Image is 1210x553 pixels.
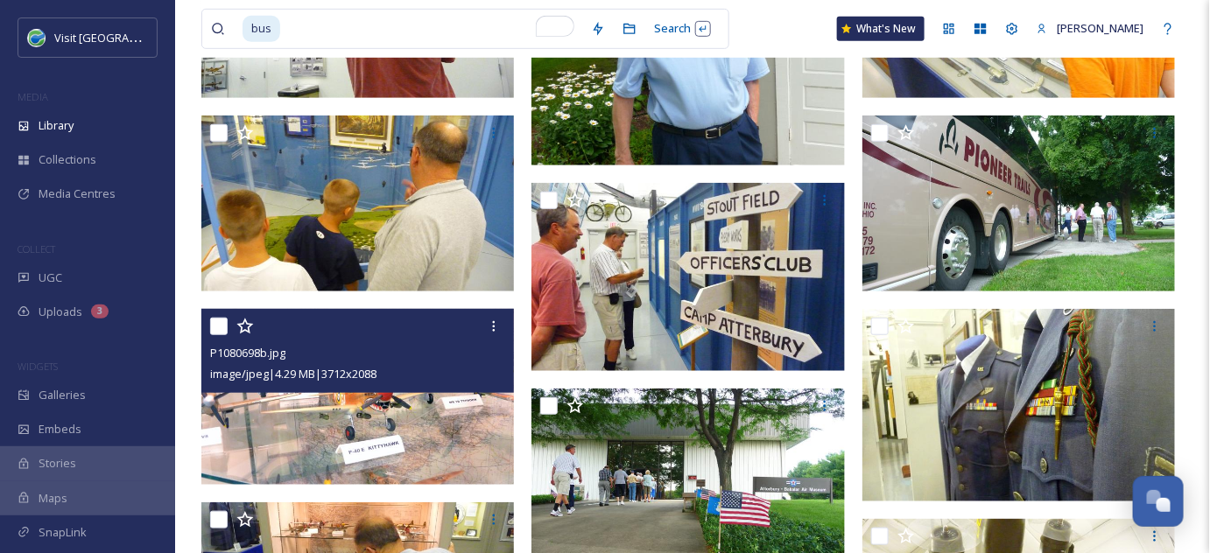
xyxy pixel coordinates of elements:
[39,387,86,403] span: Galleries
[39,524,87,541] span: SnapLink
[201,309,515,486] img: P1080698b.jpg
[1133,476,1184,527] button: Open Chat
[39,185,116,202] span: Media Centres
[531,183,845,371] img: P1080720.JPG
[645,11,720,45] div: Search
[862,115,1176,292] img: PioneerTrailsBus.jpg
[28,29,46,46] img: cvctwitlogo_400x400.jpg
[39,304,82,320] span: Uploads
[282,10,582,48] input: To enrich screen reader interactions, please activate Accessibility in Grammarly extension settings
[1028,11,1152,45] a: [PERSON_NAME]
[862,309,1176,501] img: P1080721.JPG
[91,304,109,318] div: 3
[1057,20,1143,36] span: [PERSON_NAME]
[39,269,62,286] span: UGC
[18,242,55,255] span: COLLECT
[54,29,252,45] span: Visit [GEOGRAPHIC_DATA] [US_STATE]
[210,366,376,381] span: image/jpeg | 4.29 MB | 3712 x 2088
[39,151,96,168] span: Collections
[39,421,81,437] span: Embeds
[18,90,48,103] span: MEDIA
[243,16,280,41] span: bus
[39,490,67,507] span: Maps
[18,360,58,373] span: WIDGETS
[39,117,74,134] span: Library
[210,345,285,360] span: P1080698b.jpg
[837,17,925,41] a: What's New
[201,115,515,292] img: P1080722.JPG
[39,455,76,472] span: Stories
